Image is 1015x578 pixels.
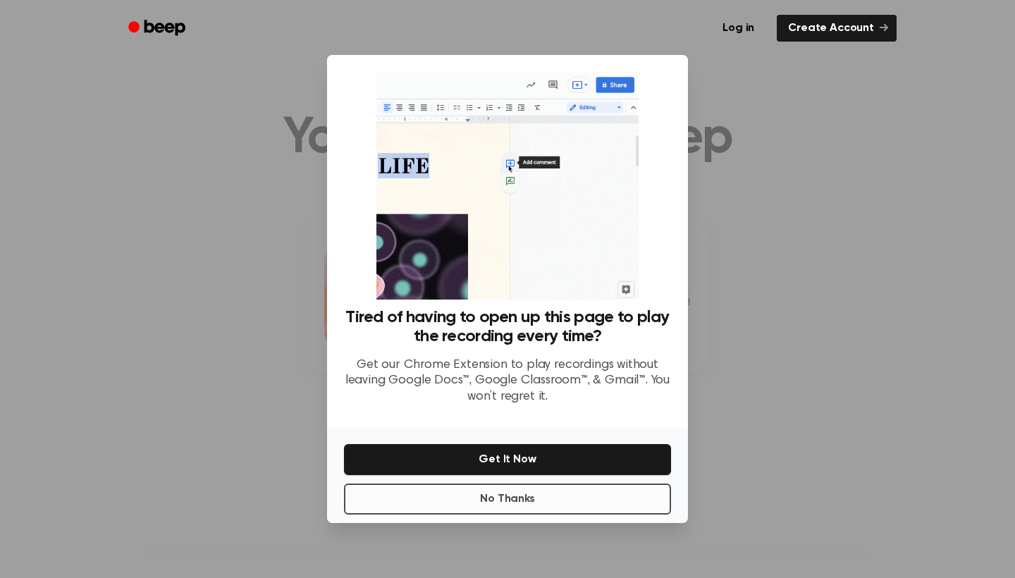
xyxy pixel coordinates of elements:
a: Beep [118,15,198,42]
img: Beep extension in action [376,72,638,300]
button: No Thanks [344,484,671,515]
p: Get our Chrome Extension to play recordings without leaving Google Docs™, Google Classroom™, & Gm... [344,357,671,405]
h3: Tired of having to open up this page to play the recording every time? [344,308,671,346]
a: Create Account [777,15,897,42]
a: Log in [708,12,768,44]
button: Get It Now [344,444,671,475]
